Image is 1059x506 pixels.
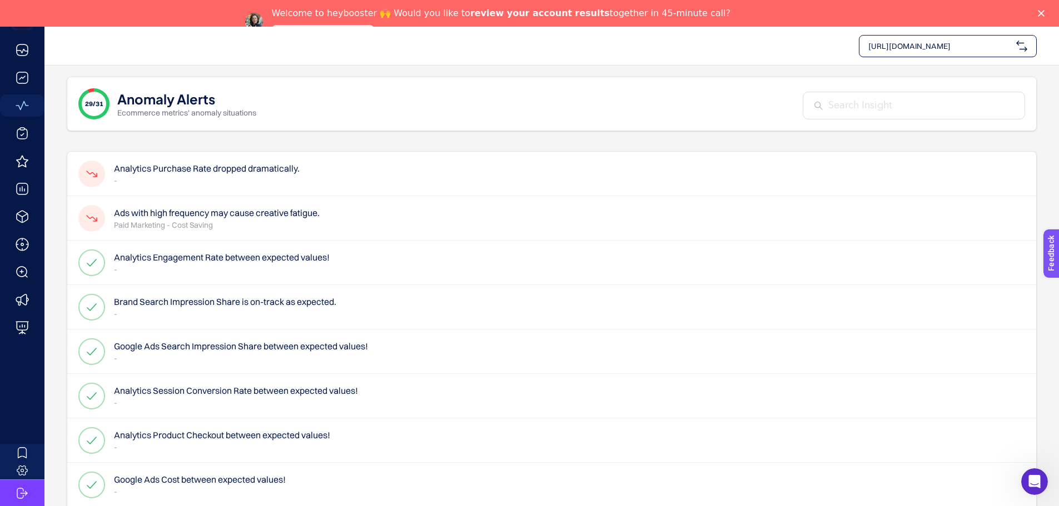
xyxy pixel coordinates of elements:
p: Ecommerce metrics' anomaly situations [117,107,256,118]
span: [URL][DOMAIN_NAME] [868,41,1012,52]
h4: Analytics Product Checkout between expected values! [114,428,330,442]
div: Welcome to heybooster 🙌 Would you like to together in 45-minute call? [272,8,730,19]
div: Close [1038,10,1049,17]
h4: Google Ads Cost between expected values! [114,473,286,486]
p: - [114,486,286,497]
img: Search Insight [814,102,823,110]
h4: Brand Search Impression Share is on-track as expected. [114,295,336,308]
p: Paid Marketing - Cost Saving [114,219,320,231]
img: Profile image for Neslihan [245,13,263,31]
h1: Anomaly Alerts [117,89,215,107]
h4: Analytics Purchase Rate dropped dramatically. [114,162,300,175]
a: Speak with an Expert [272,25,375,38]
img: svg%3e [1016,41,1027,52]
p: - [114,397,358,408]
b: review your account [470,8,572,18]
p: - [114,175,300,186]
h4: Analytics Engagement Rate between expected values! [114,251,330,264]
h4: Ads with high frequency may cause creative fatigue. [114,206,320,219]
h4: Google Ads Search Impression Share between expected values! [114,339,368,353]
iframe: Intercom live chat [1021,468,1048,495]
b: results [575,8,609,18]
span: 29/31 [85,99,103,108]
h4: Analytics Session Conversion Rate between expected values! [114,384,358,397]
input: Search Insight [828,98,1013,113]
p: - [114,442,330,453]
p: - [114,353,368,364]
p: - [114,308,336,319]
span: Feedback [7,3,42,12]
p: - [114,264,330,275]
